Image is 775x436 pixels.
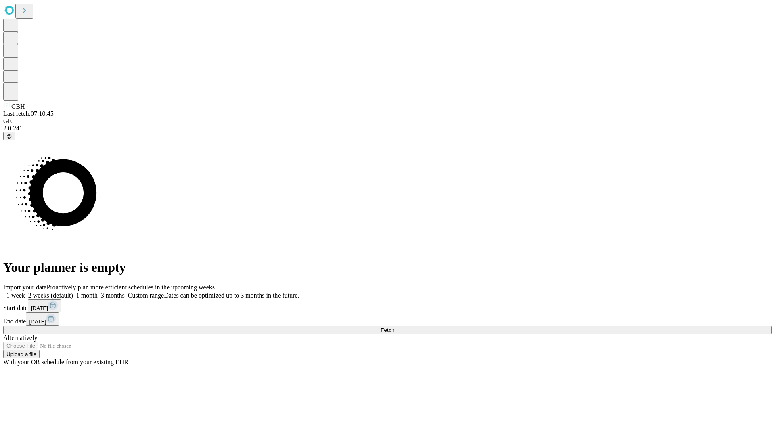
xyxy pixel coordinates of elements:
[3,132,15,140] button: @
[101,292,125,299] span: 3 months
[76,292,98,299] span: 1 month
[28,299,61,312] button: [DATE]
[11,103,25,110] span: GBH
[3,350,40,358] button: Upload a file
[47,284,216,291] span: Proactively plan more efficient schedules in the upcoming weeks.
[381,327,394,333] span: Fetch
[164,292,299,299] span: Dates can be optimized up to 3 months in the future.
[3,299,772,312] div: Start date
[128,292,164,299] span: Custom range
[6,133,12,139] span: @
[29,319,46,325] span: [DATE]
[3,117,772,125] div: GEI
[28,292,73,299] span: 2 weeks (default)
[3,110,54,117] span: Last fetch: 07:10:45
[3,334,37,341] span: Alternatively
[3,312,772,326] div: End date
[6,292,25,299] span: 1 week
[26,312,59,326] button: [DATE]
[3,284,47,291] span: Import your data
[3,260,772,275] h1: Your planner is empty
[3,358,128,365] span: With your OR schedule from your existing EHR
[3,326,772,334] button: Fetch
[3,125,772,132] div: 2.0.241
[31,305,48,311] span: [DATE]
